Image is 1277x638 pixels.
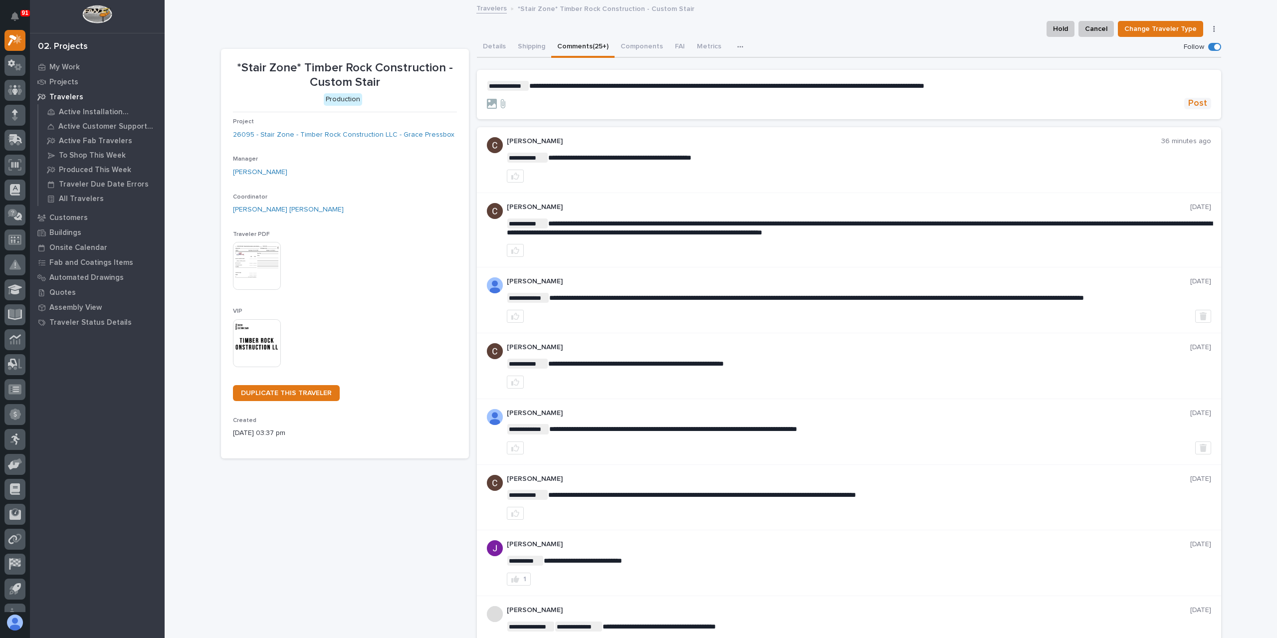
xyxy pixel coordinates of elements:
button: Post [1184,98,1211,109]
p: [DATE] [1190,606,1211,615]
img: AGNmyxaji213nCK4JzPdPN3H3CMBhXDSA2tJ_sy3UIa5=s96-c [487,343,503,359]
a: All Travelers [38,192,165,206]
img: AGNmyxaji213nCK4JzPdPN3H3CMBhXDSA2tJ_sy3UIa5=s96-c [487,203,503,219]
img: AOh14GjpcA6ydKGAvwfezp8OhN30Q3_1BHk5lQOeczEvCIoEuGETHm2tT-JUDAHyqffuBe4ae2BInEDZwLlH3tcCd_oYlV_i4... [487,277,503,293]
p: [DATE] [1190,540,1211,549]
button: 1 [507,573,531,586]
div: 1 [523,576,526,583]
button: Components [615,37,669,58]
div: Notifications91 [12,12,25,28]
p: Traveler Due Date Errors [59,180,149,189]
p: To Shop This Week [59,151,126,160]
p: Follow [1184,43,1204,51]
a: Projects [30,74,165,89]
a: My Work [30,59,165,74]
p: Customers [49,213,88,222]
p: [PERSON_NAME] [507,343,1190,352]
p: [PERSON_NAME] [507,409,1190,418]
button: Metrics [691,37,727,58]
button: Delete post [1195,441,1211,454]
p: Buildings [49,228,81,237]
a: Traveler Due Date Errors [38,177,165,191]
button: Details [477,37,512,58]
a: Active Installation Travelers [38,105,165,119]
a: Traveler Status Details [30,315,165,330]
button: Cancel [1078,21,1114,37]
a: Travelers [476,2,507,13]
p: [DATE] [1190,203,1211,212]
img: AOh14GjpcA6ydKGAvwfezp8OhN30Q3_1BHk5lQOeczEvCIoEuGETHm2tT-JUDAHyqffuBe4ae2BInEDZwLlH3tcCd_oYlV_i4... [487,409,503,425]
span: Project [233,119,254,125]
a: DUPLICATE THIS TRAVELER [233,385,340,401]
p: *Stair Zone* Timber Rock Construction - Custom Stair [518,2,694,13]
p: [PERSON_NAME] [507,540,1190,549]
button: Delete post [1195,310,1211,323]
p: [DATE] 03:37 pm [233,428,457,438]
a: Onsite Calendar [30,240,165,255]
p: [DATE] [1190,475,1211,483]
p: 91 [22,9,28,16]
img: Workspace Logo [82,5,112,23]
span: Created [233,418,256,424]
p: [DATE] [1190,277,1211,286]
a: 26095 - Stair Zone - Timber Rock Construction LLC - Grace Pressbox [233,130,454,140]
button: Shipping [512,37,551,58]
p: [PERSON_NAME] [507,137,1161,146]
p: Travelers [49,93,83,102]
span: Coordinator [233,194,267,200]
p: Produced This Week [59,166,131,175]
a: To Shop This Week [38,148,165,162]
p: Projects [49,78,78,87]
p: Fab and Coatings Items [49,258,133,267]
a: Quotes [30,285,165,300]
p: My Work [49,63,80,72]
p: Quotes [49,288,76,297]
span: Change Traveler Type [1124,23,1197,35]
div: 02. Projects [38,41,88,52]
a: Active Fab Travelers [38,134,165,148]
span: Cancel [1085,23,1107,35]
div: Production [324,93,362,106]
button: FAI [669,37,691,58]
span: Manager [233,156,258,162]
button: like this post [507,310,524,323]
p: All Travelers [59,195,104,204]
button: like this post [507,376,524,389]
span: Hold [1053,23,1068,35]
p: Active Fab Travelers [59,137,132,146]
button: users-avatar [4,612,25,633]
img: AGNmyxaji213nCK4JzPdPN3H3CMBhXDSA2tJ_sy3UIa5=s96-c [487,137,503,153]
p: Traveler Status Details [49,318,132,327]
button: Change Traveler Type [1118,21,1203,37]
button: Comments (25+) [551,37,615,58]
button: Hold [1047,21,1074,37]
p: [PERSON_NAME] [507,277,1190,286]
a: Travelers [30,89,165,104]
p: *Stair Zone* Timber Rock Construction - Custom Stair [233,61,457,90]
button: like this post [507,507,524,520]
img: ACg8ocLB2sBq07NhafZLDpfZztpbDqa4HYtD3rBf5LhdHf4k=s96-c [487,540,503,556]
span: Post [1188,98,1207,109]
a: Automated Drawings [30,270,165,285]
p: [DATE] [1190,409,1211,418]
a: Assembly View [30,300,165,315]
p: Onsite Calendar [49,243,107,252]
img: AGNmyxaji213nCK4JzPdPN3H3CMBhXDSA2tJ_sy3UIa5=s96-c [487,475,503,491]
a: Fab and Coatings Items [30,255,165,270]
a: [PERSON_NAME] [PERSON_NAME] [233,205,344,215]
p: Assembly View [49,303,102,312]
a: [PERSON_NAME] [233,167,287,178]
p: Active Customer Support Travelers [58,122,157,131]
span: DUPLICATE THIS TRAVELER [241,390,332,397]
p: Active Installation Travelers [59,108,157,117]
p: [PERSON_NAME] [507,606,1190,615]
a: Buildings [30,225,165,240]
a: Produced This Week [38,163,165,177]
button: Notifications [4,6,25,27]
p: [DATE] [1190,343,1211,352]
span: VIP [233,308,242,314]
button: like this post [507,441,524,454]
p: Automated Drawings [49,273,124,282]
p: 36 minutes ago [1161,137,1211,146]
p: [PERSON_NAME] [507,475,1190,483]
